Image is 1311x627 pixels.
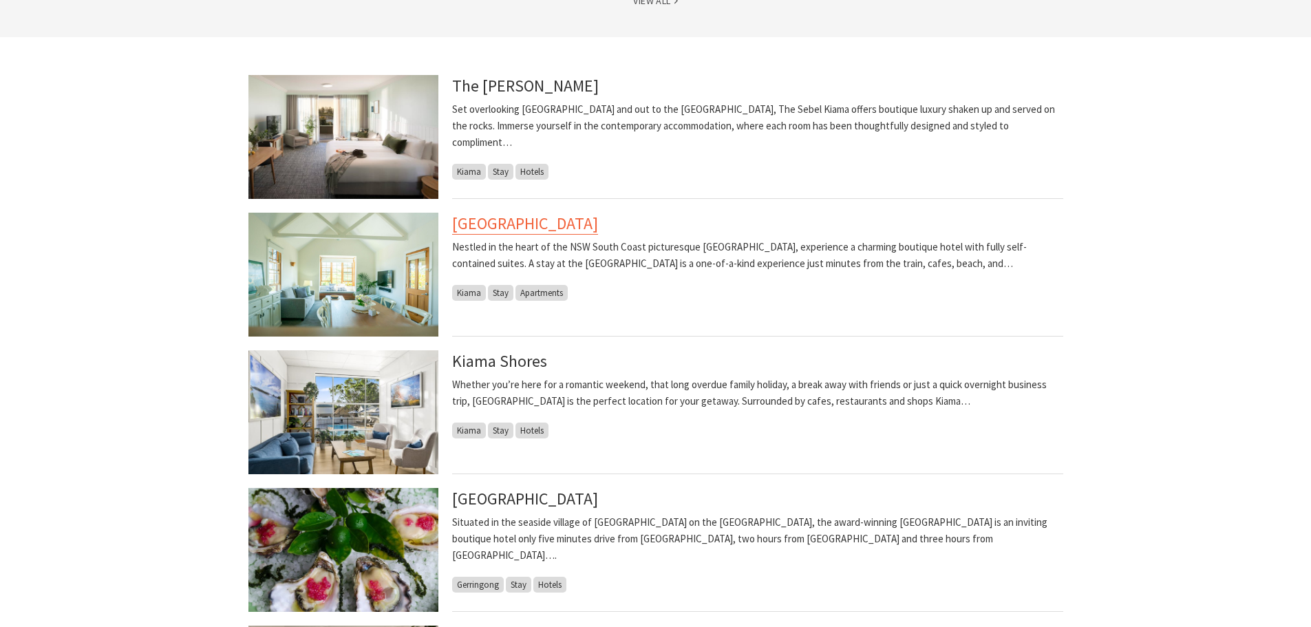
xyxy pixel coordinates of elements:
p: Set overlooking [GEOGRAPHIC_DATA] and out to the [GEOGRAPHIC_DATA], The Sebel Kiama offers boutiq... [452,101,1063,151]
p: Nestled in the heart of the NSW South Coast picturesque [GEOGRAPHIC_DATA], experience a charming ... [452,239,1063,272]
a: Kiama Shores [452,350,547,372]
span: Stay [488,164,513,180]
span: Gerringong [452,577,504,593]
span: Apartments [515,285,568,301]
span: Hotels [515,423,548,438]
a: [GEOGRAPHIC_DATA] [452,488,598,509]
img: Reception [248,350,438,474]
span: Stay [488,423,513,438]
span: Kiama [452,285,486,301]
span: Stay [506,577,531,593]
img: Deluxe Balcony Room [248,75,438,199]
span: Kiama [452,164,486,180]
a: [GEOGRAPHIC_DATA] [452,213,598,235]
p: Whether you’re here for a romantic weekend, that long overdue family holiday, a break away with f... [452,376,1063,410]
span: Hotels [533,577,566,593]
p: Situated in the seaside village of [GEOGRAPHIC_DATA] on the [GEOGRAPHIC_DATA], the award-winning ... [452,514,1063,564]
span: Hotels [515,164,548,180]
span: Stay [488,285,513,301]
a: The [PERSON_NAME] [452,75,599,96]
img: Bella Char Dining [248,488,438,612]
span: Kiama [452,423,486,438]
